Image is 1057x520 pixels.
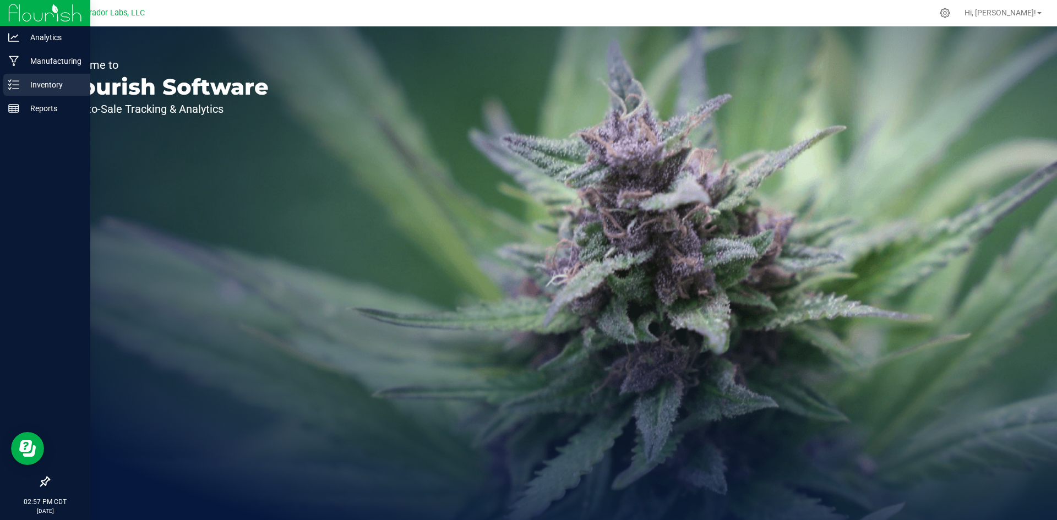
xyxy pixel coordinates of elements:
p: Inventory [19,78,85,91]
p: [DATE] [5,507,85,515]
p: 02:57 PM CDT [5,497,85,507]
p: Welcome to [59,59,269,70]
span: Hi, [PERSON_NAME]! [965,8,1036,17]
inline-svg: Manufacturing [8,56,19,67]
p: Flourish Software [59,76,269,98]
div: Manage settings [938,8,952,18]
p: Analytics [19,31,85,44]
inline-svg: Inventory [8,79,19,90]
span: Curador Labs, LLC [80,8,145,18]
iframe: Resource center [11,432,44,465]
p: Seed-to-Sale Tracking & Analytics [59,103,269,114]
inline-svg: Analytics [8,32,19,43]
p: Manufacturing [19,54,85,68]
p: Reports [19,102,85,115]
inline-svg: Reports [8,103,19,114]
